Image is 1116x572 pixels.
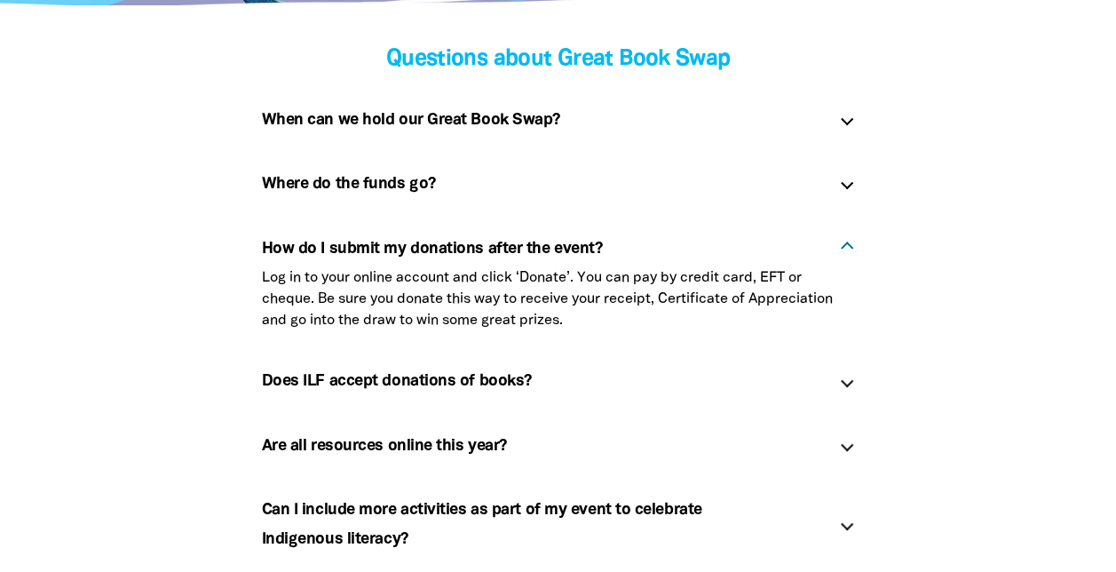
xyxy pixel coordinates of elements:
h5: How do I submit my donations after the event? [262,234,826,263]
h5: Can I include more activities as part of my event to celebrate Indigenous literacy? [262,496,826,553]
h5: Are all resources online this year? [262,432,826,460]
h5: When can we hold our Great Book Swap? [262,106,826,134]
h5: Does ILF accept donations of books? [262,367,826,395]
p: Log in to your online account and click ‘Donate’. You can pay by credit card, EFT or cheque. Be s... [262,267,855,331]
h5: Where do the funds go? [262,170,826,198]
span: Questions about Great Book Swap [386,49,731,69]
